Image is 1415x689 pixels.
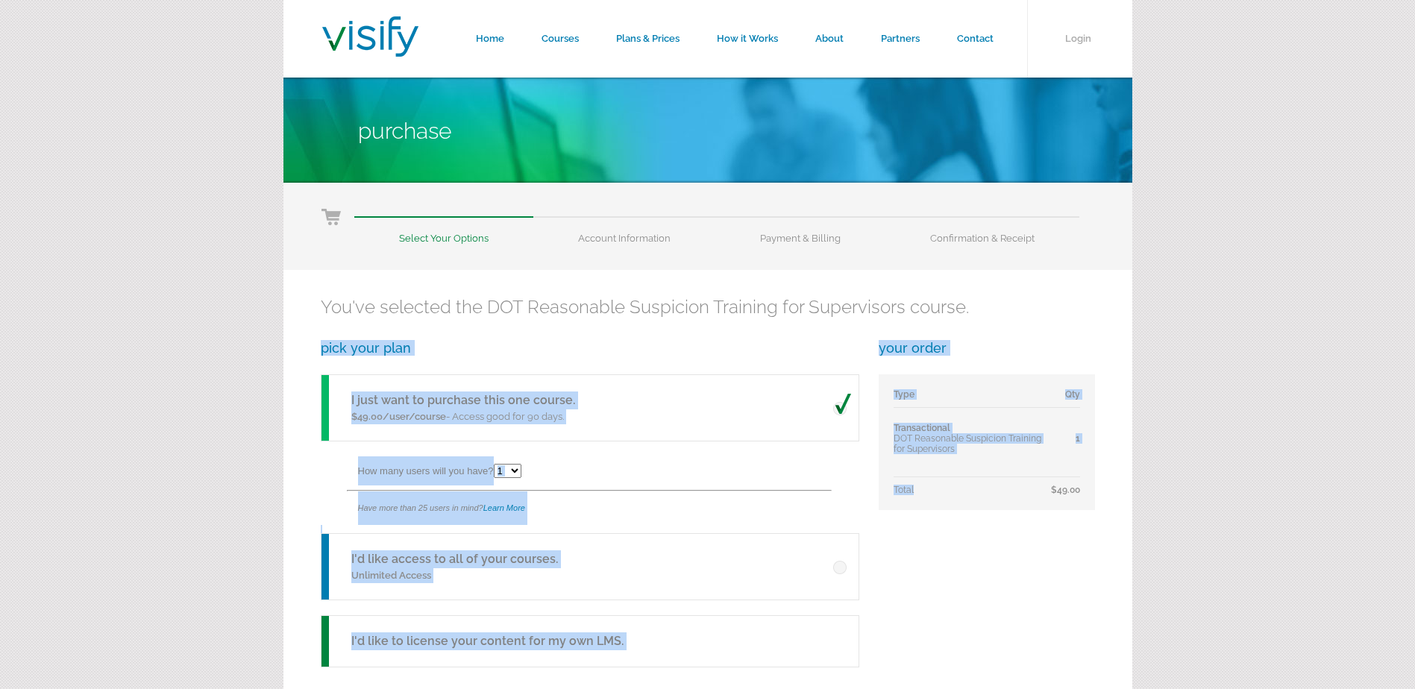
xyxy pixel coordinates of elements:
a: Visify Training [322,40,418,61]
li: Payment & Billing [715,216,885,244]
img: Visify Training [322,16,418,57]
div: 1 [1051,433,1080,444]
p: - Access good for 90 days. [351,409,575,424]
a: I'd like to license your content for my own LMS. [321,615,858,667]
span: Unlimited Access [351,570,431,581]
div: Have more than 25 users in mind? [358,491,858,525]
span: Transactional [894,423,950,433]
span: Purchase [358,118,451,144]
div: How many users will you have? [358,456,858,490]
span: $49.00 [1051,485,1080,495]
h5: I just want to purchase this one course. [351,391,575,409]
li: Confirmation & Receipt [885,216,1079,244]
li: Select Your Options [354,216,533,244]
a: I'd like access to all of your courses. [351,552,558,566]
h3: pick your plan [321,340,858,356]
td: Qty [1051,389,1080,408]
span: $49.00/user/course [351,411,446,422]
li: Account Information [533,216,715,244]
a: Learn More [483,503,525,512]
h2: You've selected the DOT Reasonable Suspicion Training for Supervisors course. [321,296,1095,318]
h5: I'd like to license your content for my own LMS. [351,632,624,650]
td: Type [894,389,1051,408]
span: DOT Reasonable Suspicion Training for Supervisors [894,433,1041,454]
td: Total [894,477,1051,496]
h3: your order [879,340,1095,356]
